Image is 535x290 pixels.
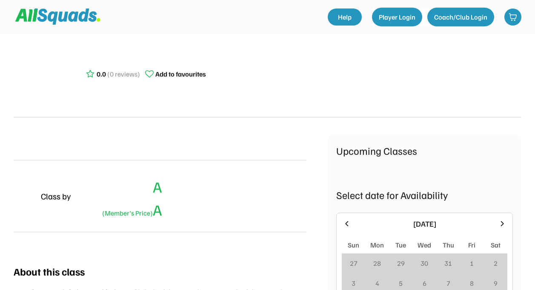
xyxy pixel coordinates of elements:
[509,13,517,21] img: shopping-cart-01%20%281%29.svg
[373,258,381,268] div: 28
[399,278,403,288] div: 5
[494,258,498,268] div: 2
[348,240,359,250] div: Sun
[446,278,450,288] div: 7
[470,278,474,288] div: 8
[494,278,498,288] div: 9
[444,258,452,268] div: 31
[395,240,406,250] div: Tue
[14,264,85,279] div: About this class
[41,190,71,202] div: Class by
[423,278,426,288] div: 6
[155,69,206,79] div: Add to favourites
[153,175,162,198] div: A
[328,9,362,26] a: Help
[470,258,474,268] div: 1
[336,143,513,158] div: Upcoming Classes
[468,240,475,250] div: Fri
[427,8,494,26] button: Coach/Club Login
[491,240,501,250] div: Sat
[350,258,358,268] div: 27
[397,258,405,268] div: 29
[102,209,153,217] font: (Member's Price)
[14,186,34,206] img: yH5BAEAAAAALAAAAAABAAEAAAIBRAA7
[107,69,140,79] div: (0 reviews)
[421,258,428,268] div: 30
[99,198,162,221] div: A
[418,240,431,250] div: Wed
[352,278,355,288] div: 3
[18,50,60,93] img: yH5BAEAAAAALAAAAAABAAEAAAIBRAA7
[97,69,106,79] div: 0.0
[370,240,384,250] div: Mon
[375,278,379,288] div: 4
[372,8,422,26] button: Player Login
[443,240,454,250] div: Thu
[356,218,493,230] div: [DATE]
[15,9,100,25] img: Squad%20Logo.svg
[336,187,513,202] div: Select date for Availability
